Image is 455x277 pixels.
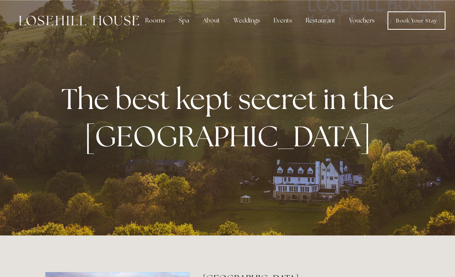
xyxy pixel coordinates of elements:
[343,13,381,28] a: Vouchers
[19,16,139,26] img: Losehill House
[388,11,445,30] a: Book Your Stay
[197,13,226,28] div: About
[173,13,195,28] div: Spa
[139,13,171,28] div: Rooms
[300,13,341,28] div: Restaurant
[268,13,298,28] div: Events
[227,13,266,28] div: Weddings
[61,80,400,155] strong: The best kept secret in the [GEOGRAPHIC_DATA]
